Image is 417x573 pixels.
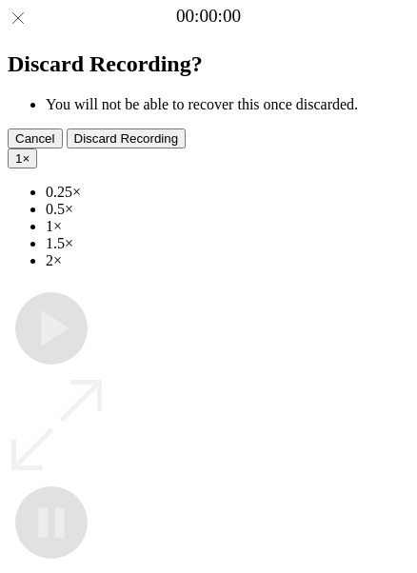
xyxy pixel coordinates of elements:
[46,252,409,269] li: 2×
[46,218,409,235] li: 1×
[46,96,409,113] li: You will not be able to recover this once discarded.
[15,151,22,166] span: 1
[67,128,187,148] button: Discard Recording
[46,235,409,252] li: 1.5×
[8,128,63,148] button: Cancel
[46,184,409,201] li: 0.25×
[176,6,241,27] a: 00:00:00
[46,201,409,218] li: 0.5×
[8,51,409,77] h2: Discard Recording?
[8,148,37,168] button: 1×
